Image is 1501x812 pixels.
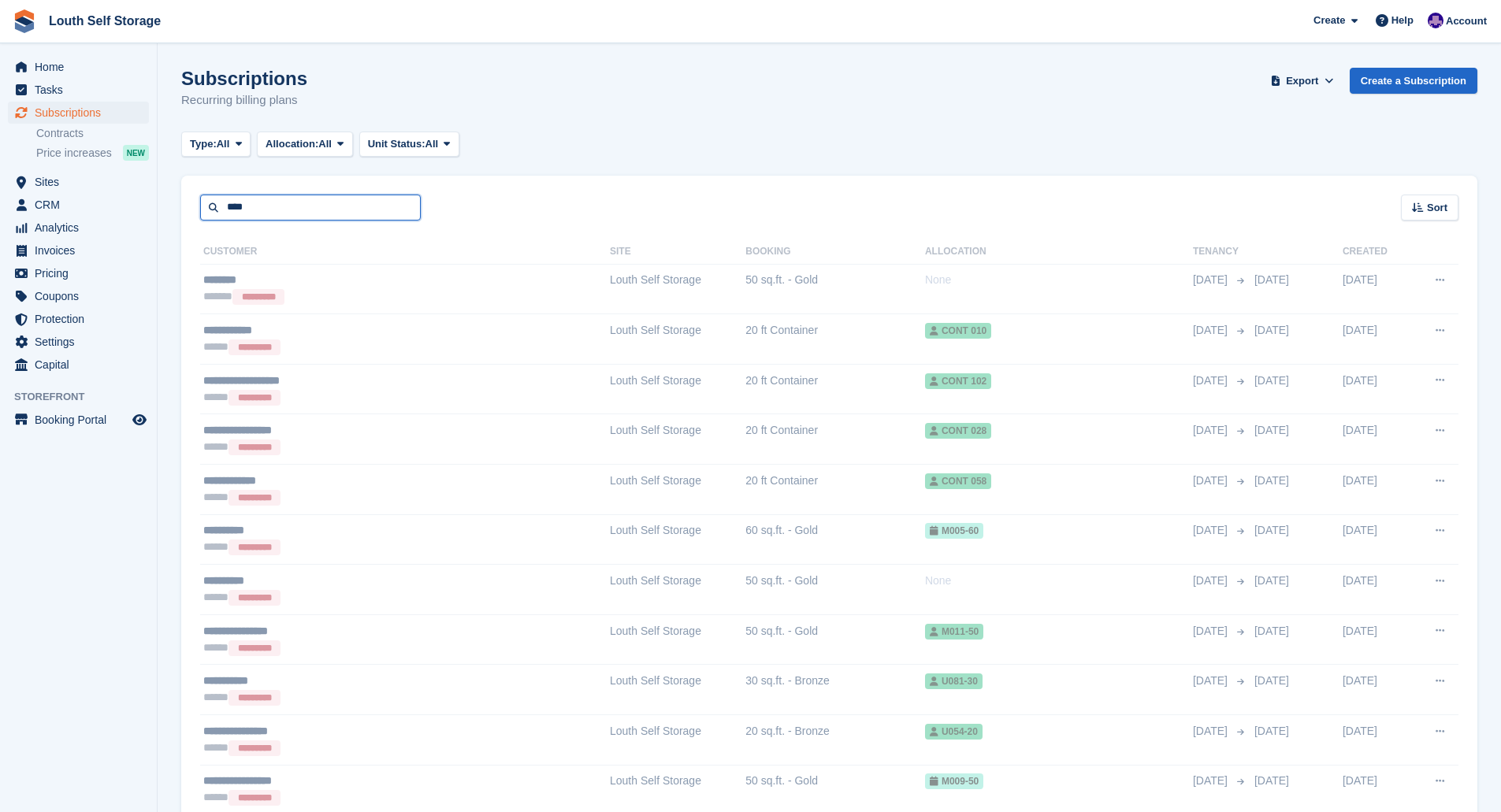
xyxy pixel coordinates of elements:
span: Account [1446,13,1487,29]
a: Price increases NEW [36,144,149,161]
span: CRM [35,194,129,216]
span: Help [1391,13,1414,28]
a: menu [8,56,149,78]
a: menu [8,285,149,307]
span: Sites [35,171,129,193]
span: Storefront [14,389,157,405]
a: Create a Subscription [1350,68,1477,94]
a: menu [8,409,149,431]
h1: Subscriptions [181,68,307,89]
span: Subscriptions [35,102,129,124]
a: menu [8,308,149,330]
a: menu [8,171,149,193]
img: Matthew Frith [1428,13,1443,28]
a: menu [8,354,149,376]
span: Coupons [35,285,129,307]
span: Tasks [35,79,129,101]
span: Settings [35,331,129,353]
img: stora-icon-8386f47178a22dfd0bd8f6a31ec36ba5ce8667c1dd55bd0f319d3a0aa187defe.svg [13,9,36,33]
a: menu [8,79,149,101]
span: Capital [35,354,129,376]
span: Create [1313,13,1345,28]
span: Protection [35,308,129,330]
span: Pricing [35,262,129,284]
a: menu [8,194,149,216]
a: menu [8,102,149,124]
span: Export [1286,73,1318,89]
span: Price increases [36,146,112,161]
span: Home [35,56,129,78]
p: Recurring billing plans [181,91,307,109]
a: Louth Self Storage [43,8,167,34]
a: Preview store [130,410,149,429]
a: menu [8,239,149,261]
div: NEW [123,145,149,161]
a: menu [8,331,149,353]
a: Contracts [36,126,149,141]
a: menu [8,262,149,284]
span: Booking Portal [35,409,129,431]
span: Analytics [35,217,129,239]
span: Invoices [35,239,129,261]
button: Export [1268,68,1337,94]
a: menu [8,217,149,239]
